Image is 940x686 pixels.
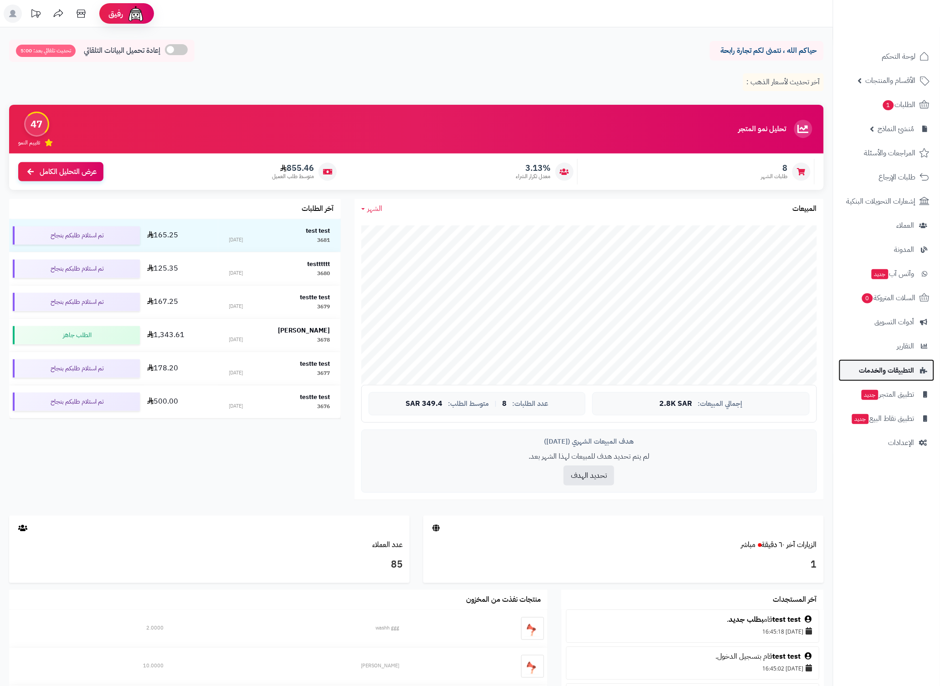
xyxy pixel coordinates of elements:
[571,651,814,662] div: قام بتسجيل الدخول.
[862,390,878,400] span: جديد
[839,94,935,116] a: الطلبات1
[761,173,788,180] span: طلبات الشهر
[571,662,814,675] div: [DATE] 16:45:02
[741,539,756,550] small: مباشر
[40,167,97,177] span: عرض التحليل الكامل
[308,259,330,269] strong: testttttt
[839,190,935,212] a: إشعارات التحويلات البنكية
[13,393,140,411] div: تم استلام طلبكم بنجاح
[318,303,330,311] div: 3679
[127,5,145,23] img: ai-face.png
[852,414,869,424] span: جديد
[839,359,935,381] a: التطبيقات والخدمات
[318,336,330,344] div: 3678
[16,45,76,57] span: تحديث تلقائي بعد: 5:00
[743,73,824,91] p: آخر تحديث لأسعار الذهب :
[883,100,894,110] span: 1
[741,539,817,550] a: الزيارات آخر ٦٠ دقيقةمباشر
[839,335,935,357] a: التقارير
[144,252,218,285] td: 125.35
[372,539,403,550] a: عدد العملاء
[875,316,914,328] span: أدوات التسويق
[300,292,330,302] strong: testte test
[839,239,935,261] a: المدونة
[866,74,916,87] span: الأقسام والمنتجات
[448,400,489,408] span: متوسط الطلب:
[185,663,399,670] div: [PERSON_NAME]
[229,403,243,410] div: [DATE]
[13,293,140,311] div: تم استلام طلبكم بنجاح
[839,166,935,188] a: طلبات الإرجاع
[872,269,889,279] span: جديد
[516,173,551,180] span: معدل تكرار الشراء
[20,663,164,670] div: 10.0000
[571,625,814,638] div: [DATE] 16:45:18
[839,311,935,333] a: أدوات التسويق
[839,432,935,454] a: الإعدادات
[144,352,218,385] td: 178.20
[229,369,243,377] div: [DATE]
[84,46,160,56] span: إعادة تحميل البيانات التلقائي
[272,173,314,180] span: متوسط طلب العميل
[18,162,103,182] a: عرض التحليل الكامل
[13,260,140,278] div: تم استلام طلبكم بنجاح
[889,436,914,449] span: الإعدادات
[144,286,218,318] td: 167.25
[839,384,935,405] a: تطبيق المتجرجديد
[229,270,243,277] div: [DATE]
[502,400,507,408] span: 8
[871,267,914,280] span: وآتس آب
[318,369,330,377] div: 3677
[512,400,548,408] span: عدد الطلبات:
[564,466,614,486] button: تحديد الهدف
[369,451,810,462] p: لم يتم تحديد هدف للمبيعات لهذا الشهر بعد.
[406,400,442,408] span: 349.4 SAR
[761,163,788,173] span: 8
[897,219,914,232] span: العملاء
[516,163,551,173] span: 3.13%
[851,412,914,425] span: تطبيق نقاط البيع
[571,614,814,625] div: قام .
[24,5,47,25] a: تحديثات المنصة
[521,617,544,640] img: washh ggg
[144,319,218,352] td: 1,343.61
[302,205,334,213] h3: آخر الطلبات
[773,596,817,604] h3: آخر المستجدات
[839,408,935,430] a: تطبيق نقاط البيعجديد
[862,293,873,303] span: 0
[272,163,314,173] span: 855.46
[861,292,916,304] span: السلات المتروكة
[144,385,218,418] td: 500.00
[108,8,123,19] span: رفيق
[897,340,914,353] span: التقارير
[521,655,544,678] img: غسوويل شرشف
[318,403,330,410] div: 3676
[882,50,916,63] span: لوحة التحكم
[13,226,140,245] div: تم استلام طلبكم بنجاح
[698,400,743,408] span: إجمالي المبيعات:
[369,437,810,446] div: هدف المبيعات الشهري ([DATE])
[864,147,916,159] span: المراجعات والأسئلة
[318,236,330,244] div: 3681
[861,388,914,401] span: تطبيق المتجر
[318,270,330,277] div: 3680
[839,287,935,309] a: السلات المتروكة0
[894,243,914,256] span: المدونة
[847,195,916,208] span: إشعارات التحويلات البنكية
[368,203,383,214] span: الشهر
[18,139,40,147] span: تقييم النمو
[13,359,140,378] div: تم استلام طلبكم بنجاح
[729,614,764,625] a: بطلب جديد
[300,359,330,369] strong: testte test
[793,205,817,213] h3: المبيعات
[772,614,801,625] a: test test
[20,625,164,632] div: 2.0000
[879,171,916,184] span: طلبات الإرجاع
[16,557,403,573] h3: 85
[839,215,935,236] a: العملاء
[185,625,399,632] div: washh ggg
[878,123,914,135] span: مُنشئ النماذج
[229,303,243,311] div: [DATE]
[717,46,817,56] p: حياكم الله ، نتمنى لكم تجارة رابحة
[306,226,330,235] strong: test test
